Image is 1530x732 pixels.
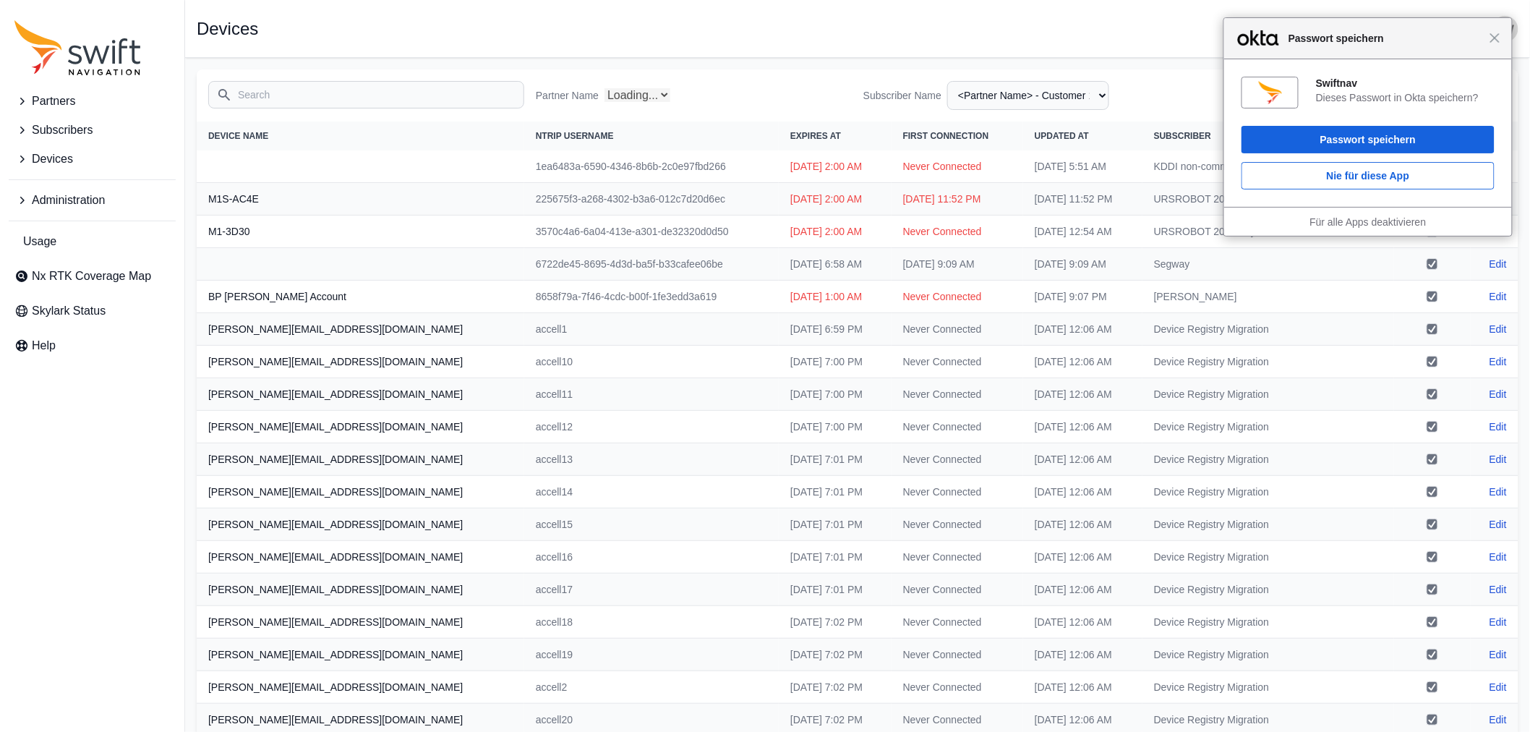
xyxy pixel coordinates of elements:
[1142,281,1394,313] td: [PERSON_NAME]
[524,476,779,508] td: accell14
[197,476,524,508] th: [PERSON_NAME][EMAIL_ADDRESS][DOMAIN_NAME]
[1490,517,1507,532] a: Edit
[779,313,892,346] td: [DATE] 6:59 PM
[1023,639,1142,671] td: [DATE] 12:06 AM
[892,574,1023,606] td: Never Connected
[1309,216,1426,228] a: Für alle Apps deaktivieren
[1142,443,1394,476] td: Device Registry Migration
[524,378,779,411] td: accell11
[32,93,75,110] span: Partners
[892,216,1023,248] td: Never Connected
[524,574,779,606] td: accell17
[1490,712,1507,727] a: Edit
[524,346,779,378] td: accell10
[779,183,892,216] td: [DATE] 2:00 AM
[9,262,176,291] a: Nx RTK Coverage Map
[1316,91,1495,104] div: Dieses Passwort in Okta speichern?
[197,411,524,443] th: [PERSON_NAME][EMAIL_ADDRESS][DOMAIN_NAME]
[9,331,176,360] a: Help
[197,443,524,476] th: [PERSON_NAME][EMAIL_ADDRESS][DOMAIN_NAME]
[892,671,1023,704] td: Never Connected
[1023,216,1142,248] td: [DATE] 12:54 AM
[197,378,524,411] th: [PERSON_NAME][EMAIL_ADDRESS][DOMAIN_NAME]
[1023,411,1142,443] td: [DATE] 12:06 AM
[1490,257,1507,271] a: Edit
[779,476,892,508] td: [DATE] 7:01 PM
[524,216,779,248] td: 3570c4a6-6a04-413e-a301-de32320d0d50
[1023,346,1142,378] td: [DATE] 12:06 AM
[779,508,892,541] td: [DATE] 7:01 PM
[1142,313,1394,346] td: Device Registry Migration
[536,88,599,103] label: Partner Name
[197,671,524,704] th: [PERSON_NAME][EMAIL_ADDRESS][DOMAIN_NAME]
[9,87,176,116] button: Partners
[9,116,176,145] button: Subscribers
[779,216,892,248] td: [DATE] 2:00 AM
[1142,476,1394,508] td: Device Registry Migration
[524,541,779,574] td: accell16
[779,281,892,313] td: [DATE] 1:00 AM
[197,20,258,38] h1: Devices
[1023,443,1142,476] td: [DATE] 12:06 AM
[9,227,176,256] a: Usage
[9,186,176,215] button: Administration
[892,150,1023,183] td: Never Connected
[1023,313,1142,346] td: [DATE] 12:06 AM
[1241,162,1495,190] button: Nie für diese App
[779,346,892,378] td: [DATE] 7:00 PM
[1142,183,1394,216] td: URSROBOT 2024 Skylark Nx RTK Annual
[892,313,1023,346] td: Never Connected
[1490,33,1500,43] span: Schließen
[892,248,1023,281] td: [DATE] 9:09 AM
[1490,615,1507,629] a: Edit
[1035,131,1089,141] span: Updated At
[1142,216,1394,248] td: URSROBOT 2024 Skylark Nx RTK Annual
[32,268,151,285] span: Nx RTK Coverage Map
[1142,122,1394,150] th: Subscriber
[1142,541,1394,574] td: Device Registry Migration
[1142,671,1394,704] td: Device Registry Migration
[892,639,1023,671] td: Never Connected
[197,346,524,378] th: [PERSON_NAME][EMAIL_ADDRESS][DOMAIN_NAME]
[197,183,524,216] th: M1S-AC4E
[892,443,1023,476] td: Never Connected
[524,281,779,313] td: 8658f79a-7f46-4cdc-b00f-1fe3edd3a619
[524,150,779,183] td: 1ea6483a-6590-4346-8b6b-2c0e97fbd266
[779,443,892,476] td: [DATE] 7:01 PM
[1490,582,1507,597] a: Edit
[524,122,779,150] th: NTRIP Username
[32,302,106,320] span: Skylark Status
[892,541,1023,574] td: Never Connected
[32,150,73,168] span: Devices
[892,346,1023,378] td: Never Connected
[1490,420,1507,434] a: Edit
[779,378,892,411] td: [DATE] 7:00 PM
[23,233,56,250] span: Usage
[1023,248,1142,281] td: [DATE] 9:09 AM
[1142,639,1394,671] td: Device Registry Migration
[197,639,524,671] th: [PERSON_NAME][EMAIL_ADDRESS][DOMAIN_NAME]
[524,411,779,443] td: accell12
[1142,606,1394,639] td: Device Registry Migration
[1142,378,1394,411] td: Device Registry Migration
[1023,378,1142,411] td: [DATE] 12:06 AM
[790,131,841,141] span: Expires At
[1023,574,1142,606] td: [DATE] 12:06 AM
[1142,508,1394,541] td: Device Registry Migration
[892,476,1023,508] td: Never Connected
[208,81,524,108] input: Search
[197,216,524,248] th: M1-3D30
[892,378,1023,411] td: Never Connected
[1241,126,1495,153] button: Passwort speichern
[1023,281,1142,313] td: [DATE] 9:07 PM
[524,671,779,704] td: accell2
[1023,606,1142,639] td: [DATE] 12:06 AM
[197,574,524,606] th: [PERSON_NAME][EMAIL_ADDRESS][DOMAIN_NAME]
[1490,322,1507,336] a: Edit
[197,606,524,639] th: [PERSON_NAME][EMAIL_ADDRESS][DOMAIN_NAME]
[197,541,524,574] th: [PERSON_NAME][EMAIL_ADDRESS][DOMAIN_NAME]
[1490,387,1507,401] a: Edit
[892,281,1023,313] td: Never Connected
[524,443,779,476] td: accell13
[197,313,524,346] th: [PERSON_NAME][EMAIL_ADDRESS][DOMAIN_NAME]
